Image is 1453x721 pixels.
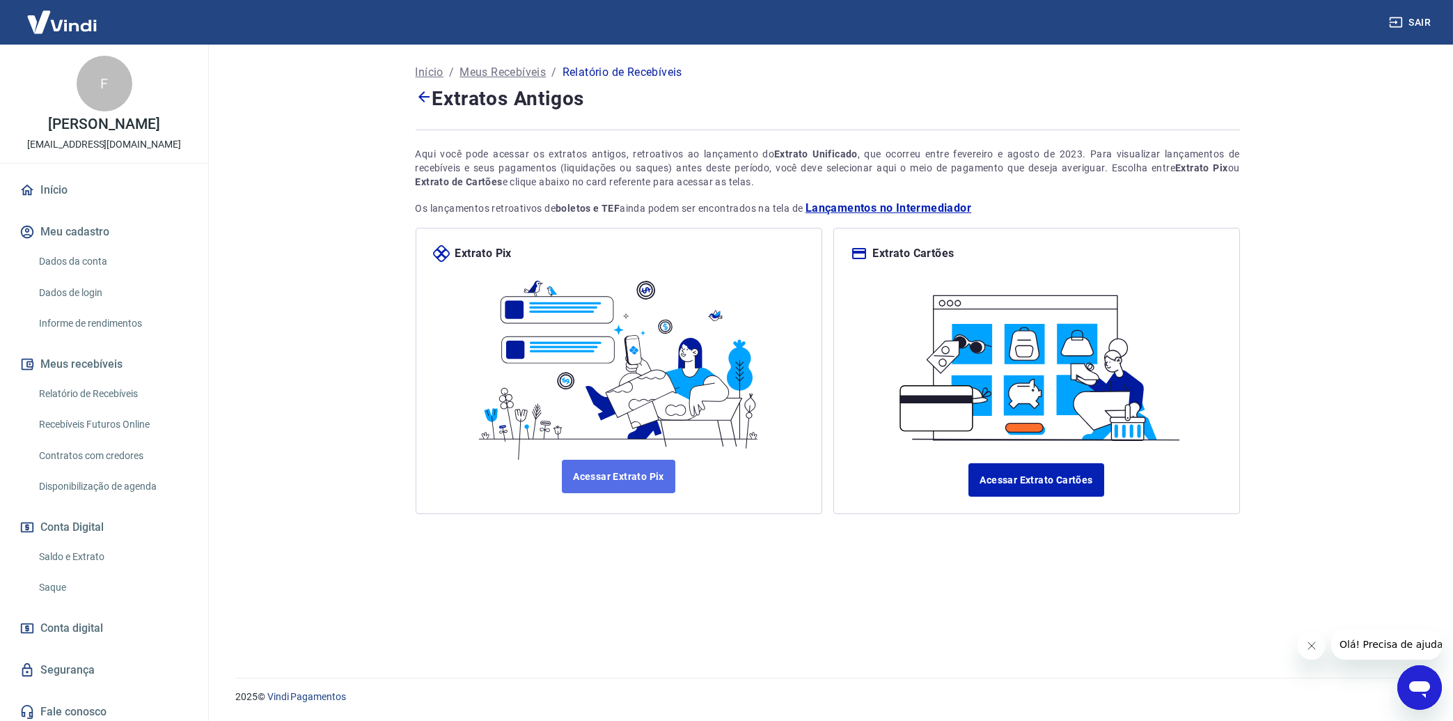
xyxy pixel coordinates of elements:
div: Aqui você pode acessar os extratos antigos, retroativos ao lançamento do , que ocorreu entre feve... [416,147,1240,189]
img: ilustrapix.38d2ed8fdf785898d64e9b5bf3a9451d.svg [470,262,767,460]
img: Vindi [17,1,107,43]
p: [EMAIL_ADDRESS][DOMAIN_NAME] [27,137,181,152]
p: 2025 © [235,690,1420,704]
a: Recebíveis Futuros Online [33,410,191,439]
iframe: Mensagem da empresa [1331,629,1442,660]
a: Saldo e Extrato [33,543,191,571]
a: Início [17,175,191,206]
button: Meus recebíveis [17,349,191,380]
a: Acessar Extrato Pix [562,460,675,493]
strong: boletos e TEF [556,203,620,214]
button: Sair [1386,10,1436,36]
a: Acessar Extrato Cartões [968,463,1104,497]
button: Conta Digital [17,512,191,543]
button: Meu cadastro [17,217,191,247]
a: Vindi Pagamentos [267,691,346,702]
a: Relatório de Recebíveis [33,380,191,408]
strong: Extrato Unificado [774,148,858,160]
a: Dados de login [33,279,191,307]
a: Contratos com credores [33,442,191,470]
a: Dados da conta [33,247,191,276]
a: Segurança [17,655,191,685]
span: Conta digital [40,619,103,638]
iframe: Fechar mensagem [1298,632,1326,660]
p: / [551,64,556,81]
a: Conta digital [17,613,191,644]
a: Saque [33,573,191,602]
strong: Extrato de Cartões [416,176,503,187]
p: [PERSON_NAME] [48,117,159,132]
p: / [449,64,454,81]
a: Meus Recebíveis [460,64,546,81]
h4: Extratos Antigos [416,84,1240,113]
a: Início [416,64,443,81]
img: ilustracard.1447bf24807628a904eb562bb34ea6f9.svg [888,279,1185,447]
p: Os lançamentos retroativos de ainda podem ser encontrados na tela de [416,200,1240,217]
span: Olá! Precisa de ajuda? [8,10,117,21]
a: Informe de rendimentos [33,309,191,338]
a: Lançamentos no Intermediador [806,200,971,217]
p: Extrato Pix [455,245,512,262]
iframe: Botão para abrir a janela de mensagens [1397,665,1442,710]
strong: Extrato Pix [1175,162,1228,173]
div: F [77,56,132,111]
a: Disponibilização de agenda [33,472,191,501]
p: Relatório de Recebíveis [563,64,682,81]
p: Extrato Cartões [873,245,955,262]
